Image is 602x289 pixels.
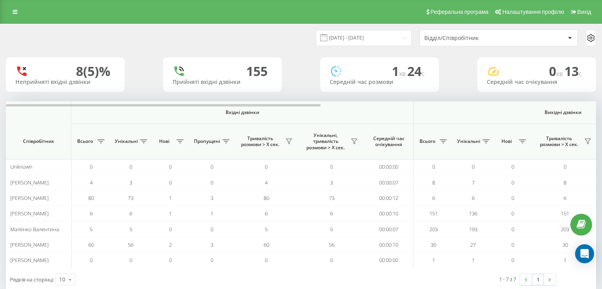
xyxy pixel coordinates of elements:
span: 0 [129,257,132,264]
span: 193 [469,226,477,233]
span: Тривалість розмови > Х сек. [536,135,582,148]
div: Неприйняті вхідні дзвінки [15,79,115,86]
span: 0 [169,226,172,233]
span: 56 [128,241,133,248]
span: 27 [470,241,476,248]
span: 6 [129,210,132,217]
span: 6 [90,210,93,217]
span: 6 [330,210,333,217]
span: 3 [330,179,333,186]
span: 30 [431,241,436,248]
span: 8 [432,179,435,186]
span: [PERSON_NAME] [10,257,49,264]
td: 00:00:12 [364,190,414,206]
span: 0 [211,163,213,170]
span: Співробітник [13,138,64,144]
span: Маленко Валентина [10,226,59,233]
span: хв [556,69,564,78]
span: 0 [511,163,514,170]
span: [PERSON_NAME] [10,179,49,186]
span: 3 [129,179,132,186]
span: 1 [169,210,172,217]
span: 0 [511,226,514,233]
span: 0 [211,226,213,233]
span: 7 [472,179,475,186]
span: 4 [90,179,93,186]
div: Прийняті вхідні дзвінки [173,79,272,86]
span: 8 [564,179,566,186]
span: 3 [211,194,213,202]
span: [PERSON_NAME] [10,210,49,217]
span: 0 [90,163,93,170]
span: 60 [264,241,269,248]
span: 151 [429,210,438,217]
span: 151 [561,210,569,217]
td: 00:00:00 [364,253,414,268]
span: 1 [169,194,172,202]
span: 203 [561,226,569,233]
span: Всього [75,138,95,144]
span: Реферальна програма [431,9,489,15]
span: 30 [562,241,568,248]
span: c [579,69,582,78]
span: 0 [169,257,172,264]
span: 5 [90,226,93,233]
span: Тривалість розмови > Х сек. [237,135,283,148]
span: [PERSON_NAME] [10,194,49,202]
span: 136 [469,210,477,217]
span: 60 [88,241,94,248]
td: 00:00:07 [364,175,414,190]
td: 00:00:10 [364,237,414,253]
span: 0 [511,210,514,217]
span: Налаштування профілю [502,9,564,15]
span: 13 [564,63,582,80]
a: 1 [532,274,544,285]
span: Унікальні [457,138,480,144]
div: Відділ/Співробітник [424,35,519,42]
td: 00:00:00 [364,159,414,175]
span: хв [399,69,407,78]
div: 8 (5)% [76,64,110,79]
span: Рядків на сторінці [10,276,53,283]
span: 0 [330,257,333,264]
span: 5 [129,226,132,233]
span: 5 [265,226,268,233]
span: 0 [169,163,172,170]
div: Середній час очікування [487,79,587,86]
span: Unknown [10,163,32,170]
td: 00:00:07 [364,221,414,237]
span: 0 [511,194,514,202]
span: 2 [169,241,172,248]
span: 0 [330,163,333,170]
span: 0 [90,257,93,264]
span: 0 [432,163,435,170]
span: 0 [511,241,514,248]
span: 6 [432,194,435,202]
span: 3 [211,241,213,248]
td: 00:00:10 [364,206,414,221]
span: 73 [128,194,133,202]
span: 6 [564,194,566,202]
div: Open Intercom Messenger [575,244,594,263]
div: Середній час розмови [330,79,429,86]
span: 0 [211,257,213,264]
div: 1 - 7 з 7 [499,275,516,283]
span: 1 [432,257,435,264]
span: Унікальні, тривалість розмови > Х сек. [303,132,348,151]
span: 0 [129,163,132,170]
span: 0 [549,63,564,80]
span: 80 [88,194,94,202]
span: 1 [564,257,566,264]
span: 73 [329,194,334,202]
span: 1 [392,63,407,80]
span: 5 [330,226,333,233]
span: 24 [407,63,425,80]
span: 203 [429,226,438,233]
span: 6 [472,194,475,202]
span: 4 [265,179,268,186]
span: 0 [265,257,268,264]
span: [PERSON_NAME] [10,241,49,248]
div: 155 [246,64,268,79]
span: 56 [329,241,334,248]
span: Унікальні [115,138,138,144]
